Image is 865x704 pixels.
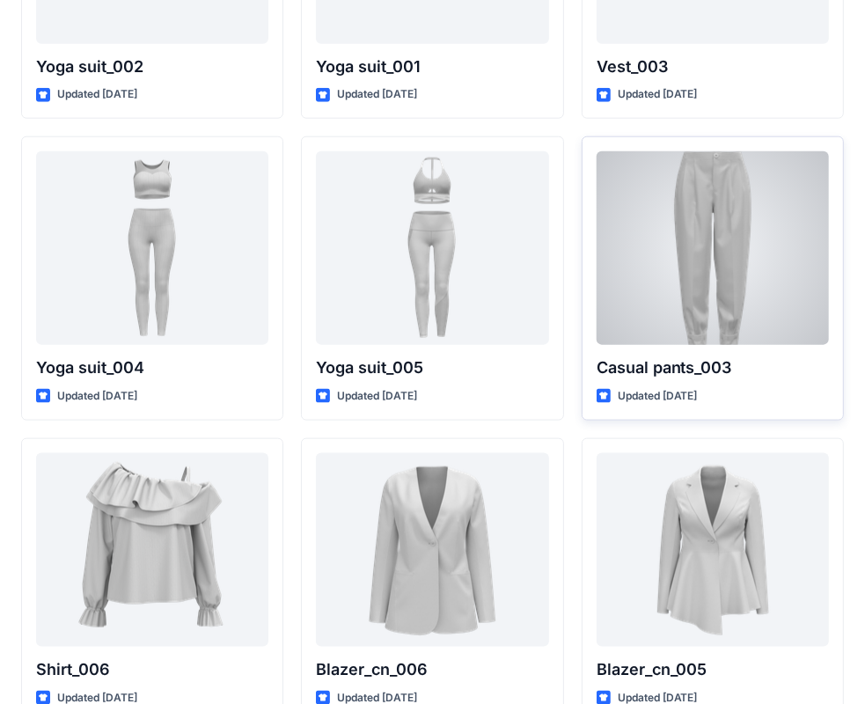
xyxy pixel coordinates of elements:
p: Yoga suit_001 [316,55,548,79]
p: Shirt_006 [36,657,268,682]
p: Updated [DATE] [57,387,137,406]
p: Updated [DATE] [618,387,698,406]
p: Updated [DATE] [337,387,417,406]
a: Shirt_006 [36,453,268,647]
p: Vest_003 [597,55,829,79]
a: Yoga suit_005 [316,151,548,345]
p: Blazer_cn_005 [597,657,829,682]
a: Blazer_cn_006 [316,453,548,647]
p: Yoga suit_005 [316,356,548,380]
a: Blazer_cn_005 [597,453,829,647]
p: Blazer_cn_006 [316,657,548,682]
p: Updated [DATE] [57,85,137,104]
p: Updated [DATE] [618,85,698,104]
p: Yoga suit_002 [36,55,268,79]
a: Casual pants_003 [597,151,829,345]
p: Casual pants_003 [597,356,829,380]
a: Yoga suit_004 [36,151,268,345]
p: Yoga suit_004 [36,356,268,380]
p: Updated [DATE] [337,85,417,104]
